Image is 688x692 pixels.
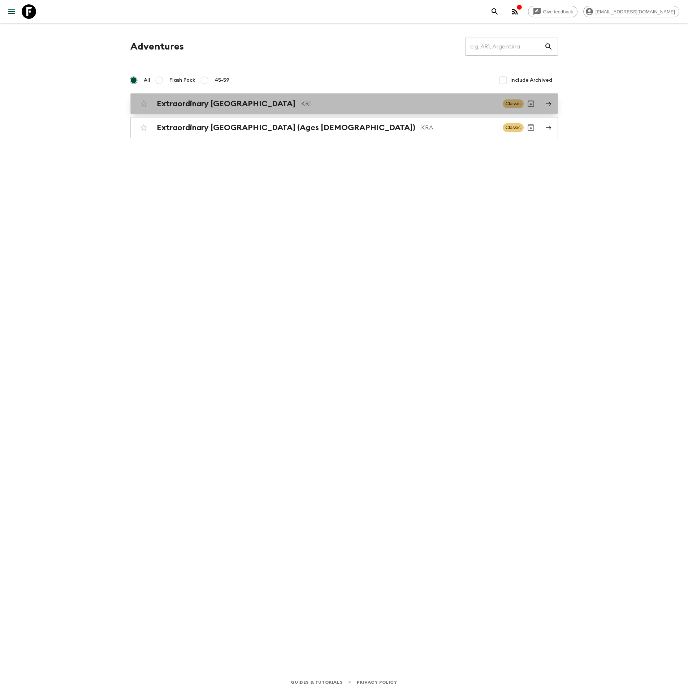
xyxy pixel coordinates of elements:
span: Flash Pack [169,77,195,84]
span: Classic [503,123,524,132]
span: 45-59 [215,77,229,84]
button: search adventures [488,4,502,19]
span: Classic [503,99,524,108]
span: All [144,77,150,84]
span: [EMAIL_ADDRESS][DOMAIN_NAME] [592,9,679,14]
div: [EMAIL_ADDRESS][DOMAIN_NAME] [583,6,679,17]
button: menu [4,4,19,19]
input: e.g. AR1, Argentina [465,37,544,57]
h2: Extraordinary [GEOGRAPHIC_DATA] (Ages [DEMOGRAPHIC_DATA]) [157,123,415,132]
h1: Adventures [130,39,184,54]
a: Extraordinary [GEOGRAPHIC_DATA] (Ages [DEMOGRAPHIC_DATA])KRAClassicArchive [130,117,558,138]
h2: Extraordinary [GEOGRAPHIC_DATA] [157,99,295,108]
p: KRA [421,123,497,132]
button: Archive [524,97,538,111]
button: Archive [524,120,538,135]
span: Give feedback [539,9,577,14]
span: Include Archived [510,77,552,84]
a: Give feedback [528,6,577,17]
a: Extraordinary [GEOGRAPHIC_DATA]KR1ClassicArchive [130,93,558,114]
a: Guides & Tutorials [291,678,342,686]
a: Privacy Policy [357,678,397,686]
p: KR1 [301,99,497,108]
